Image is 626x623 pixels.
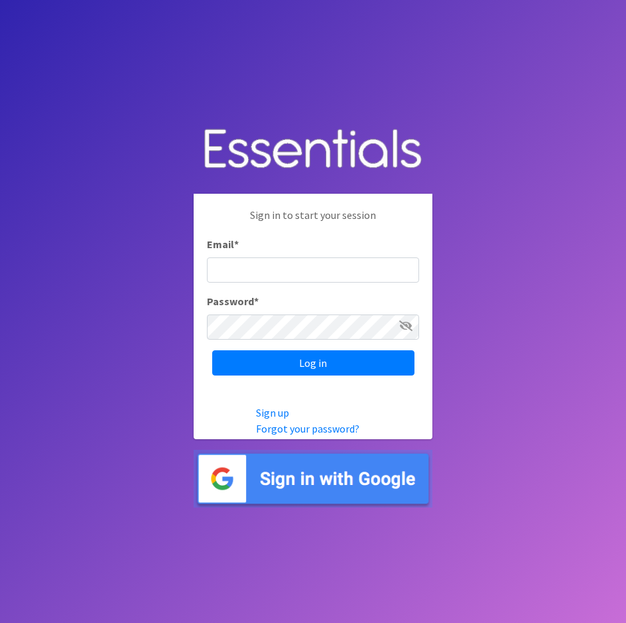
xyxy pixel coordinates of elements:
[256,406,289,419] a: Sign up
[212,350,414,376] input: Log in
[234,238,239,251] abbr: required
[207,207,419,236] p: Sign in to start your session
[254,295,259,308] abbr: required
[194,450,432,508] img: Sign in with Google
[207,236,239,252] label: Email
[207,293,259,309] label: Password
[256,422,359,435] a: Forgot your password?
[194,115,432,184] img: Human Essentials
